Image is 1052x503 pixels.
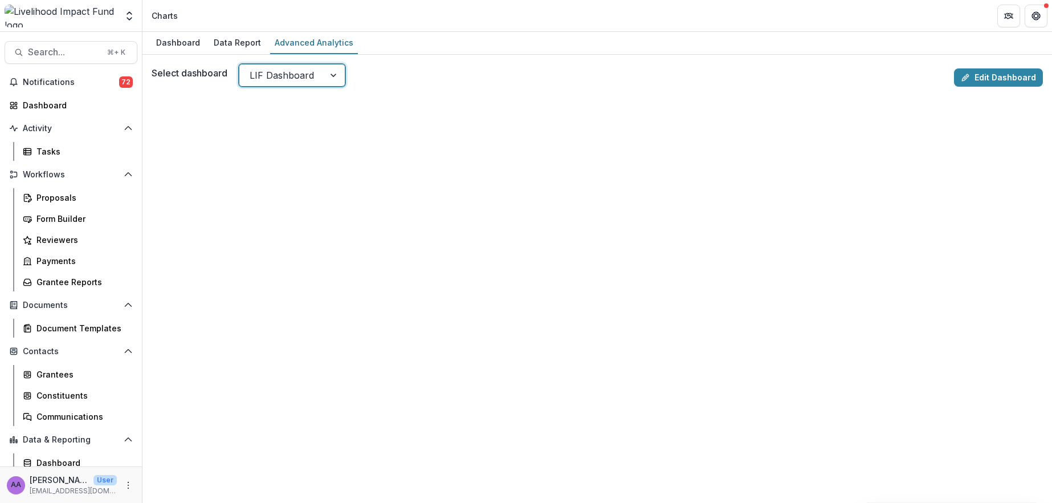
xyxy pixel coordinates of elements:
span: Documents [23,301,119,310]
button: Search... [5,41,137,64]
button: Notifications72 [5,73,137,91]
div: Tasks [36,145,128,157]
div: Grantees [36,368,128,380]
a: Document Templates [18,319,137,338]
span: Workflows [23,170,119,180]
button: Open Documents [5,296,137,314]
a: Grantees [18,365,137,384]
div: Proposals [36,192,128,204]
span: 72 [119,76,133,88]
span: Notifications [23,78,119,87]
button: Open entity switcher [121,5,137,27]
div: Dashboard [36,457,128,469]
div: Communications [36,411,128,423]
a: Communications [18,407,137,426]
a: Advanced Analytics [270,32,358,54]
div: Dashboard [152,34,205,51]
div: Document Templates [36,322,128,334]
a: Dashboard [18,453,137,472]
a: Dashboard [5,96,137,115]
label: Select dashboard [152,66,227,80]
span: Contacts [23,347,119,356]
div: Dashboard [23,99,128,111]
a: Dashboard [152,32,205,54]
button: Partners [997,5,1020,27]
button: Open Activity [5,119,137,137]
a: Constituents [18,386,137,405]
div: Charts [152,10,178,22]
img: Livelihood Impact Fund logo [5,5,117,27]
a: Tasks [18,142,137,161]
span: Search... [28,47,100,58]
div: Reviewers [36,234,128,246]
button: Open Workflows [5,165,137,184]
p: User [93,475,117,485]
a: Proposals [18,188,137,207]
div: Advanced Analytics [270,34,358,51]
button: Open Data & Reporting [5,431,137,449]
a: Edit Dashboard [954,68,1043,87]
p: [PERSON_NAME] [30,474,89,486]
a: Payments [18,251,137,270]
div: Grantee Reports [36,276,128,288]
div: Aude Anquetil [11,481,21,489]
button: Open Contacts [5,342,137,360]
div: Constituents [36,390,128,401]
button: Get Help [1025,5,1047,27]
p: [EMAIL_ADDRESS][DOMAIN_NAME] [30,486,117,496]
div: Form Builder [36,213,128,225]
span: Data & Reporting [23,435,119,445]
a: Reviewers [18,230,137,249]
div: ⌘ + K [105,46,128,59]
div: Payments [36,255,128,267]
div: Data Report [209,34,266,51]
a: Form Builder [18,209,137,228]
a: Grantee Reports [18,273,137,291]
a: Data Report [209,32,266,54]
span: Activity [23,124,119,133]
nav: breadcrumb [147,7,182,24]
button: More [121,478,135,492]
